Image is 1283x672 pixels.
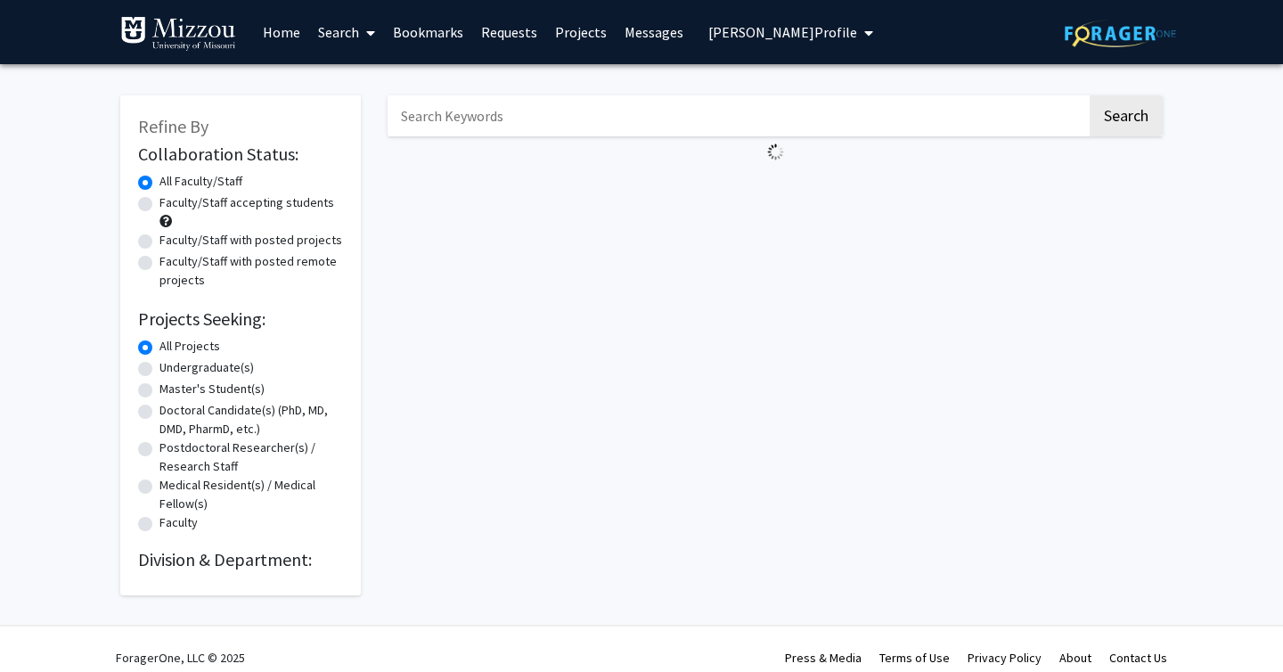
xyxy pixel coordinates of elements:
a: Home [254,1,309,63]
a: Press & Media [785,650,862,666]
label: Master's Student(s) [159,380,265,398]
a: Bookmarks [384,1,472,63]
a: Privacy Policy [968,650,1042,666]
label: Undergraduate(s) [159,358,254,377]
label: All Faculty/Staff [159,172,242,191]
img: University of Missouri Logo [120,16,236,52]
a: Search [309,1,384,63]
button: Search [1090,95,1163,136]
a: Messages [616,1,692,63]
a: Projects [546,1,616,63]
a: Terms of Use [879,650,950,666]
label: Postdoctoral Researcher(s) / Research Staff [159,438,343,476]
input: Search Keywords [388,95,1087,136]
a: About [1059,650,1091,666]
span: Refine By [138,115,208,137]
label: Faculty/Staff with posted projects [159,231,342,250]
h2: Division & Department: [138,549,343,570]
label: All Projects [159,337,220,356]
label: Faculty [159,513,198,532]
img: ForagerOne Logo [1065,20,1176,47]
span: [PERSON_NAME] Profile [708,23,857,41]
h2: Collaboration Status: [138,143,343,165]
a: Contact Us [1109,650,1167,666]
img: Loading [760,136,791,168]
label: Medical Resident(s) / Medical Fellow(s) [159,476,343,513]
label: Doctoral Candidate(s) (PhD, MD, DMD, PharmD, etc.) [159,401,343,438]
label: Faculty/Staff accepting students [159,193,334,212]
nav: Page navigation [388,168,1163,209]
h2: Projects Seeking: [138,308,343,330]
a: Requests [472,1,546,63]
label: Faculty/Staff with posted remote projects [159,252,343,290]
